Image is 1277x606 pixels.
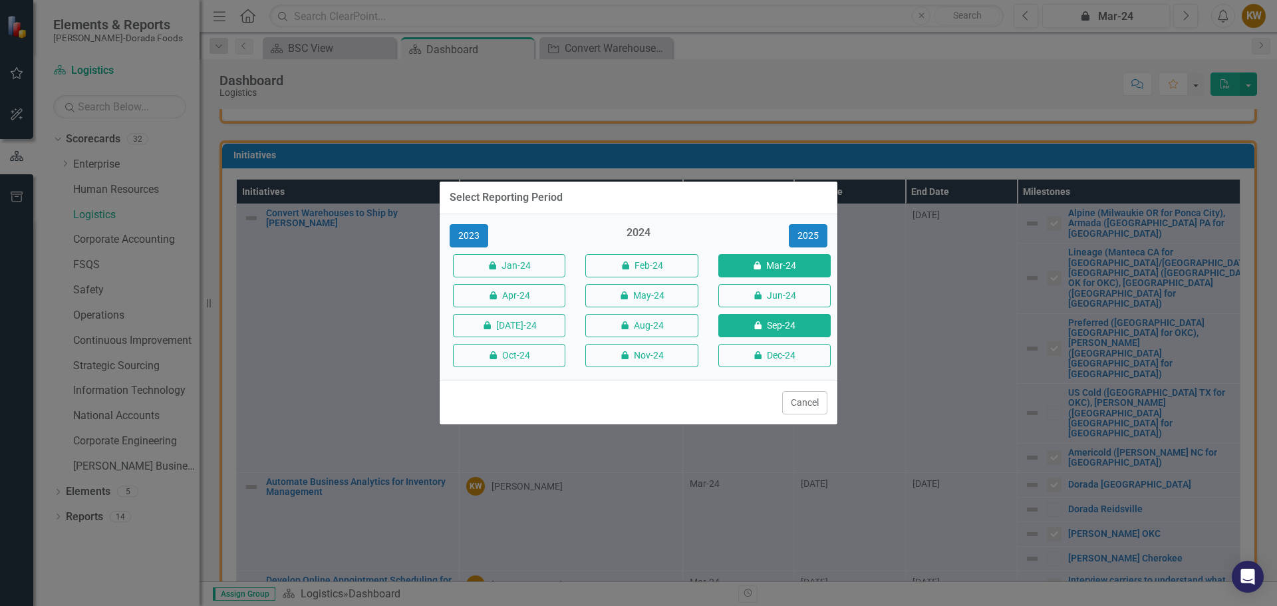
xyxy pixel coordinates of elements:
[585,284,698,307] button: May-24
[453,254,565,277] button: Jan-24
[718,254,831,277] button: Mar-24
[582,226,694,247] div: 2024
[453,344,565,367] button: Oct-24
[789,224,827,247] button: 2025
[450,192,563,204] div: Select Reporting Period
[585,314,698,337] button: Aug-24
[782,391,827,414] button: Cancel
[450,224,488,247] button: 2023
[718,314,831,337] button: Sep-24
[718,284,831,307] button: Jun-24
[585,344,698,367] button: Nov-24
[453,284,565,307] button: Apr-24
[453,314,565,337] button: [DATE]-24
[1232,561,1264,593] div: Open Intercom Messenger
[585,254,698,277] button: Feb-24
[718,344,831,367] button: Dec-24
